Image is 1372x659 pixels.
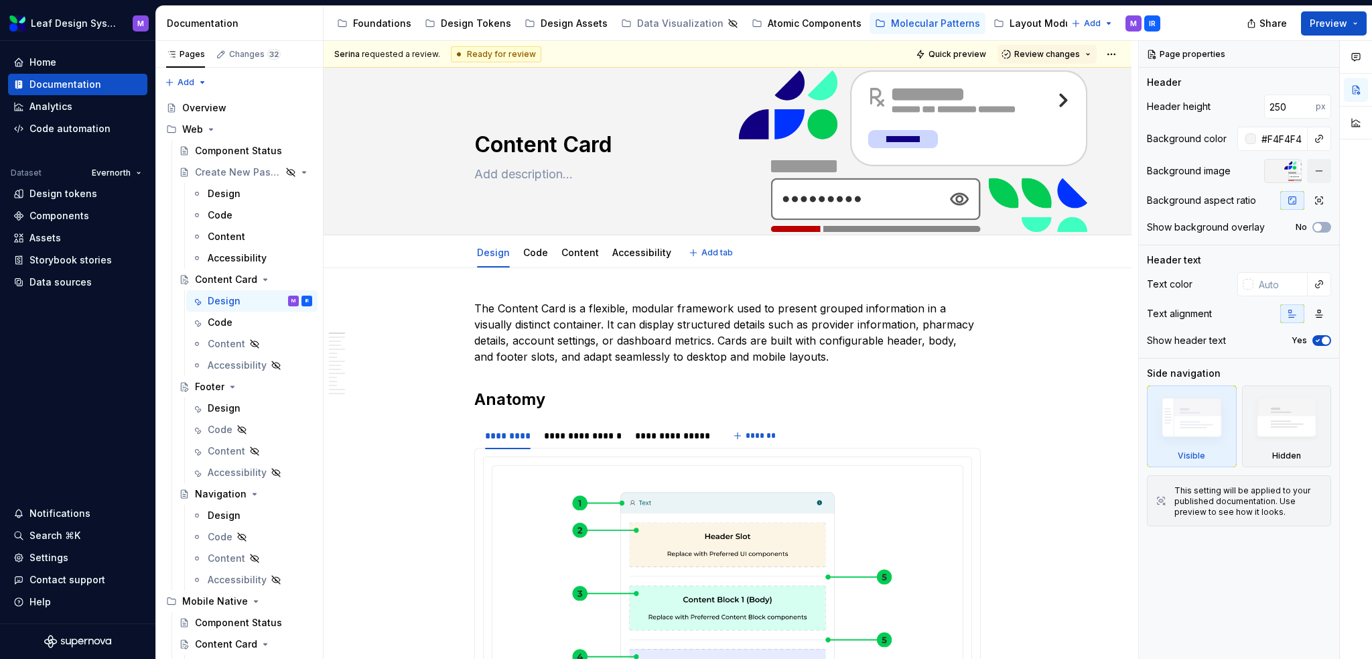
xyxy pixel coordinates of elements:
[31,17,117,30] div: Leaf Design System
[208,444,245,458] div: Content
[1147,76,1181,89] div: Header
[174,162,318,183] a: Create New Password
[208,402,241,415] div: Design
[182,595,248,608] div: Mobile Native
[1149,18,1156,29] div: IR
[29,187,97,200] div: Design tokens
[8,74,147,95] a: Documentation
[477,247,510,258] a: Design
[182,101,226,115] div: Overview
[208,208,232,222] div: Code
[8,227,147,249] a: Assets
[8,525,147,546] button: Search ⌘K
[29,595,51,609] div: Help
[161,591,318,612] div: Mobile Native
[208,359,267,372] div: Accessibility
[334,49,360,59] span: Serina
[870,13,985,34] a: Molecular Patterns
[29,122,111,135] div: Code automation
[472,238,515,266] div: Design
[208,230,245,243] div: Content
[195,487,247,501] div: Navigation
[29,100,72,113] div: Analytics
[11,168,42,178] div: Dataset
[1310,17,1347,30] span: Preview
[186,548,318,569] a: Content
[1316,101,1326,112] p: px
[174,612,318,634] a: Component Status
[1147,132,1227,145] div: Background color
[1147,278,1192,291] div: Text color
[8,547,147,568] a: Settings
[29,253,112,267] div: Storybook stories
[186,419,318,440] a: Code
[8,96,147,117] a: Analytics
[8,52,147,73] a: Home
[637,17,724,30] div: Data Visualization
[1272,451,1301,461] div: Hidden
[186,398,318,419] a: Design
[1256,127,1308,151] input: Auto
[685,243,739,262] button: Add tab
[1259,17,1287,30] span: Share
[267,49,281,60] span: 32
[334,49,440,60] span: requested a review.
[353,17,411,30] div: Foundations
[178,77,194,88] span: Add
[451,46,541,62] div: Ready for review
[29,209,89,223] div: Components
[441,17,511,30] div: Design Tokens
[1253,272,1308,296] input: Auto
[174,376,318,398] a: Footer
[166,49,205,60] div: Pages
[1147,194,1256,207] div: Background aspect ratio
[186,226,318,247] a: Content
[161,97,318,119] a: Overview
[208,337,245,351] div: Content
[44,635,111,648] svg: Supernova Logo
[746,13,867,34] a: Atomic Components
[195,144,282,158] div: Component Status
[208,573,267,587] div: Accessibility
[1296,222,1307,233] label: No
[561,247,599,258] a: Content
[195,616,282,630] div: Component Status
[998,45,1097,64] button: Review changes
[208,552,245,565] div: Content
[1130,18,1137,29] div: M
[195,380,224,394] div: Footer
[518,238,553,266] div: Code
[186,183,318,204] a: Design
[912,45,992,64] button: Quick preview
[186,290,318,312] a: DesignMIR
[474,300,981,365] p: The Content Card is a flexible, modular framework used to present grouped information in a visual...
[29,231,61,245] div: Assets
[8,249,147,271] a: Storybook stories
[1264,95,1316,119] input: Auto
[186,526,318,548] a: Code
[29,529,80,542] div: Search ⌘K
[8,272,147,293] a: Data sources
[305,294,309,308] div: IR
[1084,18,1101,29] span: Add
[186,569,318,591] a: Accessibility
[1147,164,1231,178] div: Background image
[616,13,744,34] a: Data Visualization
[208,316,232,329] div: Code
[174,634,318,655] a: Content Card
[3,9,153,38] button: Leaf Design SystemM
[186,440,318,462] a: Content
[607,238,677,266] div: Accessibility
[186,333,318,355] a: Content
[208,251,267,265] div: Accessibility
[195,273,257,286] div: Content Card
[1067,14,1117,33] button: Add
[208,423,232,436] div: Code
[161,73,211,92] button: Add
[174,483,318,505] a: Navigation
[195,638,257,651] div: Content Card
[519,13,613,34] a: Design Assets
[541,17,608,30] div: Design Assets
[8,205,147,227] a: Components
